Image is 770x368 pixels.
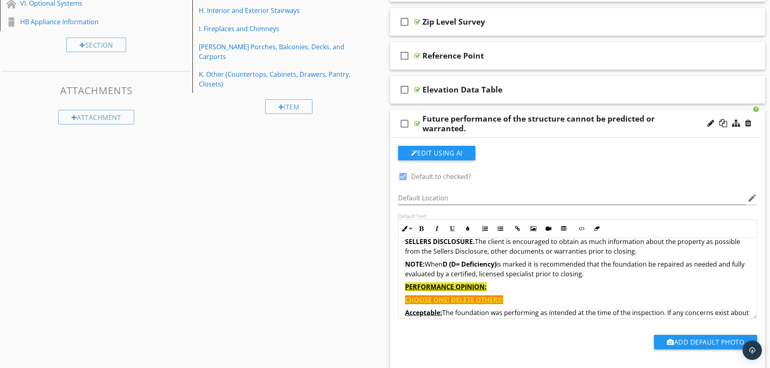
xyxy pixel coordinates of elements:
[510,221,525,236] button: Insert Link (Ctrl+K)
[422,51,484,61] div: Reference Point
[20,17,154,27] div: HB Appliance Information
[443,260,496,269] strong: D (D= Deficiency)
[654,335,757,349] button: Add Default Photo
[199,6,350,15] div: H. Interior and Exterior Stairways
[405,308,751,337] p: The foundation was performing as intended at the time of the inspection. If any concerns exist ab...
[398,12,411,32] i: check_box_outline_blank
[405,237,751,256] p: The client is encouraged to obtain as much information about the property as possible from the Se...
[743,341,762,360] div: Open Intercom Messenger
[398,46,411,65] i: check_box_outline_blank
[199,69,350,89] div: K. Other (Countertops, Cabinets, Drawers, Pantry, Closets)
[405,295,503,304] span: CHOOSE ONE! DELETE OTHERS!
[747,193,757,203] i: edit
[525,221,541,236] button: Insert Image (Ctrl+P)
[398,80,411,99] i: check_box_outline_blank
[398,213,757,219] div: Default Text
[422,85,502,95] div: Elevation Data Table
[422,114,692,133] div: Future performance of the structure cannot be predicted or warranted.
[460,221,475,236] button: Colors
[574,221,589,236] button: Code View
[405,260,425,269] strong: NOTE:
[398,146,475,160] button: Edit Using AI
[405,237,475,246] strong: SELLERS DISCLOSURE.
[414,221,429,236] button: Bold (Ctrl+B)
[405,282,487,291] span: PERFORMANCE OPINION:
[398,114,411,133] i: check_box_outline_blank
[445,221,460,236] button: Underline (Ctrl+U)
[405,308,442,317] u: Acceptable:
[265,99,313,114] div: Item
[589,221,604,236] button: Clear Formatting
[199,24,350,34] div: I. Fireplaces and Chimneys
[199,42,350,61] div: [PERSON_NAME] Porches, Balconies, Decks, and Carports
[66,38,126,52] div: Section
[399,221,414,236] button: Inline Style
[398,191,746,205] input: Default Location
[429,221,445,236] button: Italic (Ctrl+I)
[411,172,471,181] label: Default to checked?
[58,110,135,124] div: Attachment
[422,17,485,27] div: Zip Level Survey
[405,259,751,279] p: When is marked it is recommended that the foundation be repaired as needed and fully evaluated by...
